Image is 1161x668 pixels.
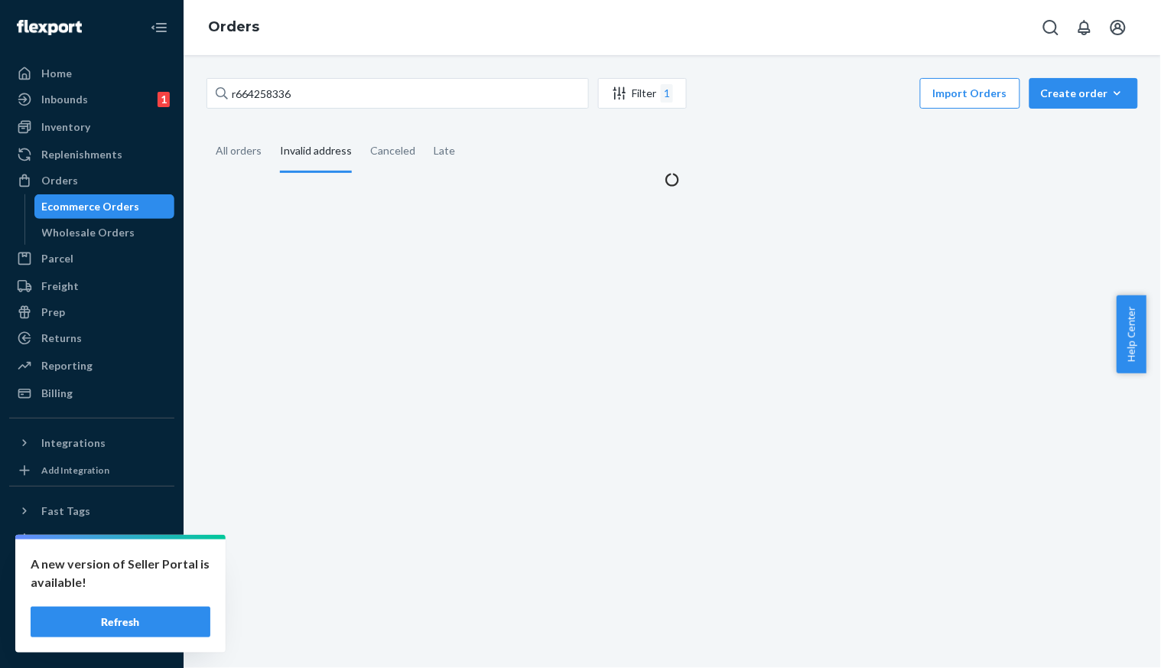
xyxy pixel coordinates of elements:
a: Inventory [9,115,174,139]
button: Fast Tags [9,499,174,523]
a: Wholesale Orders [34,220,175,245]
a: Parcel [9,246,174,271]
ol: breadcrumbs [196,5,272,50]
div: Filter [599,84,686,103]
button: Open notifications [1069,12,1100,43]
div: Inbounds [41,92,88,107]
button: Help Center [1117,295,1146,373]
a: Reporting [9,354,174,378]
div: Returns [41,331,82,346]
div: Parcel [41,251,73,266]
div: Orders [41,173,78,188]
a: Talk to Support [9,580,174,604]
div: Freight [41,279,79,294]
div: Replenishments [41,147,122,162]
button: Import Orders [920,78,1020,109]
button: Open Search Box [1036,12,1066,43]
div: Home [41,66,72,81]
a: Freight [9,274,174,298]
button: Give Feedback [9,632,174,657]
a: Replenishments [9,142,174,167]
div: Create order [1041,86,1127,101]
div: Invalid address [280,131,352,173]
p: A new version of Seller Portal is available! [31,555,210,591]
a: Help Center [9,606,174,631]
div: Ecommerce Orders [42,199,140,214]
button: Refresh [31,607,210,637]
div: All orders [216,131,262,171]
div: Canceled [370,131,415,171]
a: Orders [208,18,259,35]
button: Create order [1029,78,1138,109]
a: Settings [9,554,174,578]
a: Inbounds1 [9,87,174,112]
button: Filter [598,78,687,109]
a: Orders [9,168,174,193]
a: Add Fast Tag [9,530,174,548]
div: Add Fast Tag [41,532,96,545]
a: Home [9,61,174,86]
a: Billing [9,381,174,406]
div: Fast Tags [41,503,90,519]
div: Add Integration [41,464,109,477]
div: 1 [158,92,170,107]
input: Search orders [207,78,589,109]
div: Inventory [41,119,90,135]
div: Prep [41,305,65,320]
a: Returns [9,326,174,350]
a: Ecommerce Orders [34,194,175,219]
a: Prep [9,300,174,324]
div: 1 [661,84,673,103]
div: Late [434,131,455,171]
button: Close Navigation [144,12,174,43]
button: Open account menu [1103,12,1133,43]
button: Integrations [9,431,174,455]
img: Flexport logo [17,20,82,35]
div: Billing [41,386,73,401]
div: Reporting [41,358,93,373]
a: Add Integration [9,461,174,480]
div: Wholesale Orders [42,225,135,240]
div: Integrations [41,435,106,451]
